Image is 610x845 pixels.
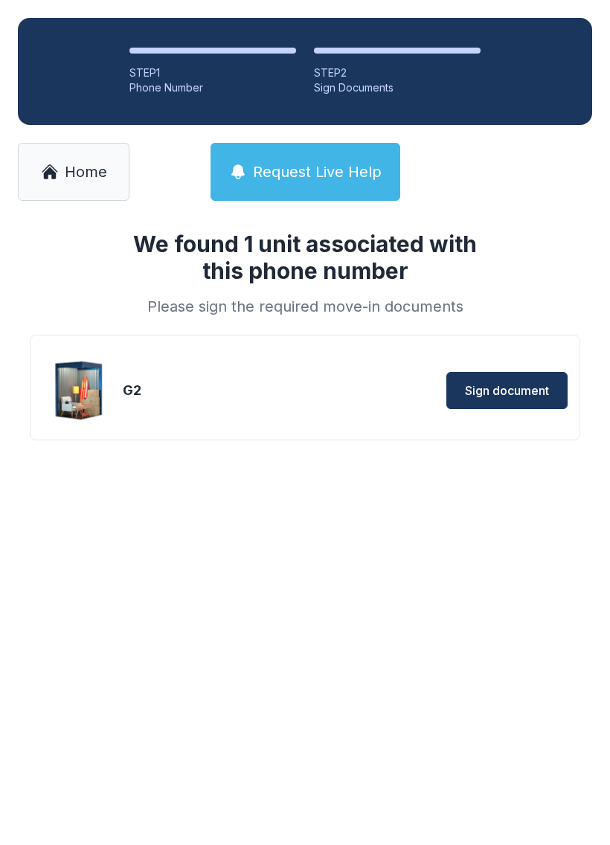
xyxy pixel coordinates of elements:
div: Phone Number [129,80,296,95]
h1: We found 1 unit associated with this phone number [115,231,495,284]
div: Please sign the required move-in documents [115,296,495,317]
div: STEP 2 [314,65,481,80]
div: STEP 1 [129,65,296,80]
div: Sign Documents [314,80,481,95]
div: G2 [123,380,301,401]
span: Sign document [465,382,549,399]
span: Request Live Help [253,161,382,182]
span: Home [65,161,107,182]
